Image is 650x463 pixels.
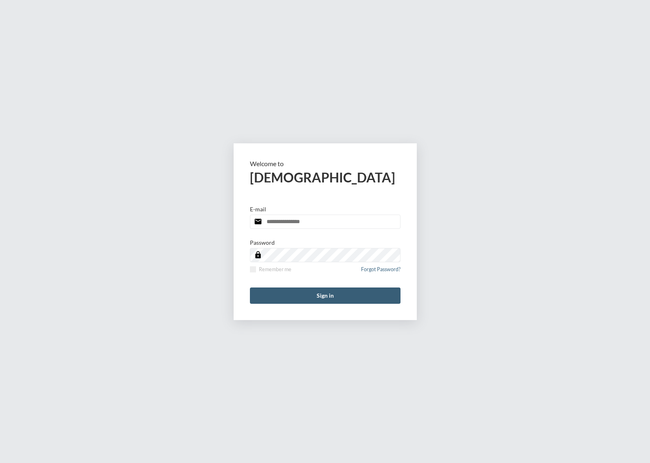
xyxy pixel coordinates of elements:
[250,160,401,167] p: Welcome to
[250,266,291,272] label: Remember me
[250,239,275,246] p: Password
[250,287,401,304] button: Sign in
[361,266,401,277] a: Forgot Password?
[250,206,266,213] p: E-mail
[250,169,401,185] h2: [DEMOGRAPHIC_DATA]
